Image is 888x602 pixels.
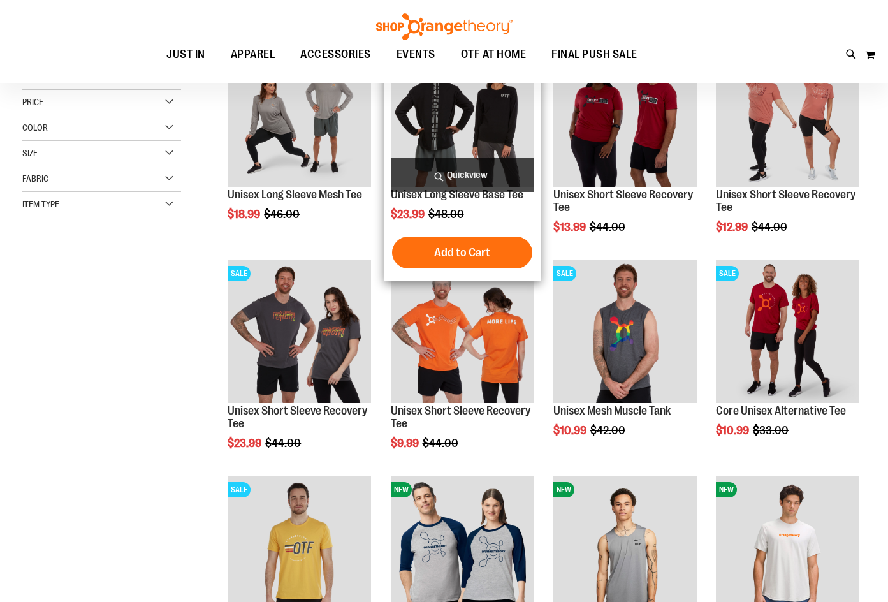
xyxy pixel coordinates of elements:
a: JUST IN [154,40,218,70]
a: Quickview [391,158,534,192]
span: $23.99 [228,437,263,450]
span: $33.00 [753,424,790,437]
img: Product image for Unisex Short Sleeve Recovery Tee [391,260,534,403]
a: Product image for Unisex SS Recovery TeeSALE [553,43,697,189]
span: $10.99 [553,424,588,437]
div: product [547,37,703,266]
div: product [710,37,866,266]
span: SALE [553,266,576,281]
img: Product image for Unisex Short Sleeve Recovery Tee [228,260,371,403]
a: Unisex Short Sleeve Recovery Tee [716,188,855,214]
a: Unisex Long Sleeve Mesh Tee primary imageSALE [228,43,371,189]
a: Unisex Short Sleeve Recovery Tee [553,188,693,214]
a: Unisex Long Sleeve Base Tee [391,188,523,201]
a: Unisex Short Sleeve Recovery Tee [228,404,367,430]
div: product [221,37,377,253]
span: $44.00 [265,437,303,450]
a: Unisex Short Sleeve Recovery Tee [391,404,530,430]
img: Product image for Unisex Short Sleeve Recovery Tee [716,43,859,187]
span: JUST IN [166,40,205,69]
div: product [221,253,377,482]
a: Unisex Mesh Muscle Tank [553,404,671,417]
span: NEW [716,482,737,497]
span: ACCESSORIES [300,40,371,69]
span: $46.00 [264,208,302,221]
span: $9.99 [391,437,421,450]
span: Price [22,97,43,107]
button: Add to Cart [392,237,532,268]
span: Size [22,148,38,158]
span: $48.00 [428,208,466,221]
img: Shop Orangetheory [374,13,514,40]
a: FINAL PUSH SALE [539,40,650,70]
span: $44.00 [752,221,789,233]
a: Core Unisex Alternative Tee [716,404,846,417]
div: product [384,37,541,281]
a: EVENTS [384,40,448,70]
span: $42.00 [590,424,627,437]
a: Product image for Unisex Mesh Muscle TankSALE [553,260,697,405]
a: APPAREL [218,40,288,69]
span: SALE [228,266,251,281]
a: Product image for Unisex Short Sleeve Recovery TeeSALE [391,260,534,405]
span: APPAREL [231,40,275,69]
img: Product image for Core Unisex Alternative Tee [716,260,859,403]
a: OTF AT HOME [448,40,539,70]
span: FINAL PUSH SALE [551,40,637,69]
span: $44.00 [423,437,460,450]
img: Product image for Unisex Long Sleeve Base Tee [391,43,534,187]
span: SALE [716,266,739,281]
span: OTF AT HOME [461,40,527,69]
img: Product image for Unisex Mesh Muscle Tank [553,260,697,403]
span: NEW [391,482,412,497]
span: Color [22,122,48,133]
div: product [547,253,703,469]
span: $13.99 [553,221,588,233]
span: $23.99 [391,208,426,221]
span: $18.99 [228,208,262,221]
a: Product image for Unisex Short Sleeve Recovery TeeSALE [228,260,371,405]
a: Unisex Long Sleeve Mesh Tee [228,188,362,201]
span: Fabric [22,173,48,184]
span: EVENTS [397,40,435,69]
a: Product image for Core Unisex Alternative TeeSALE [716,260,859,405]
img: Unisex Long Sleeve Mesh Tee primary image [228,43,371,187]
a: Product image for Unisex Long Sleeve Base TeeSALE [391,43,534,189]
span: $10.99 [716,424,751,437]
img: Product image for Unisex SS Recovery Tee [553,43,697,187]
span: SALE [228,482,251,497]
span: Item Type [22,199,59,209]
div: product [384,253,541,482]
span: NEW [553,482,574,497]
span: $44.00 [590,221,627,233]
a: Product image for Unisex Short Sleeve Recovery TeeSALE [716,43,859,189]
div: product [710,253,866,469]
a: ACCESSORIES [288,40,384,70]
span: Add to Cart [434,246,490,260]
span: $12.99 [716,221,750,233]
